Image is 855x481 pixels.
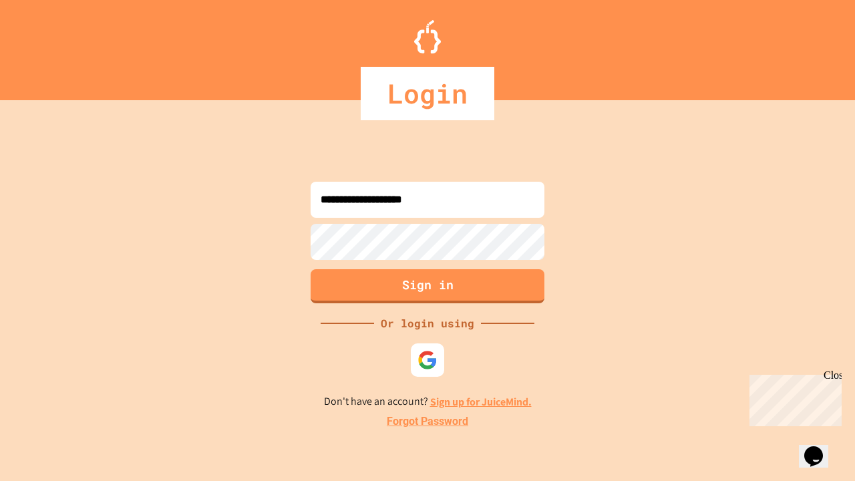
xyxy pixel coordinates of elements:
img: google-icon.svg [417,350,438,370]
a: Forgot Password [387,414,468,430]
div: Chat with us now!Close [5,5,92,85]
img: Logo.svg [414,20,441,53]
iframe: chat widget [744,369,842,426]
div: Login [361,67,494,120]
p: Don't have an account? [324,393,532,410]
a: Sign up for JuiceMind. [430,395,532,409]
iframe: chat widget [799,428,842,468]
button: Sign in [311,269,544,303]
div: Or login using [374,315,481,331]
